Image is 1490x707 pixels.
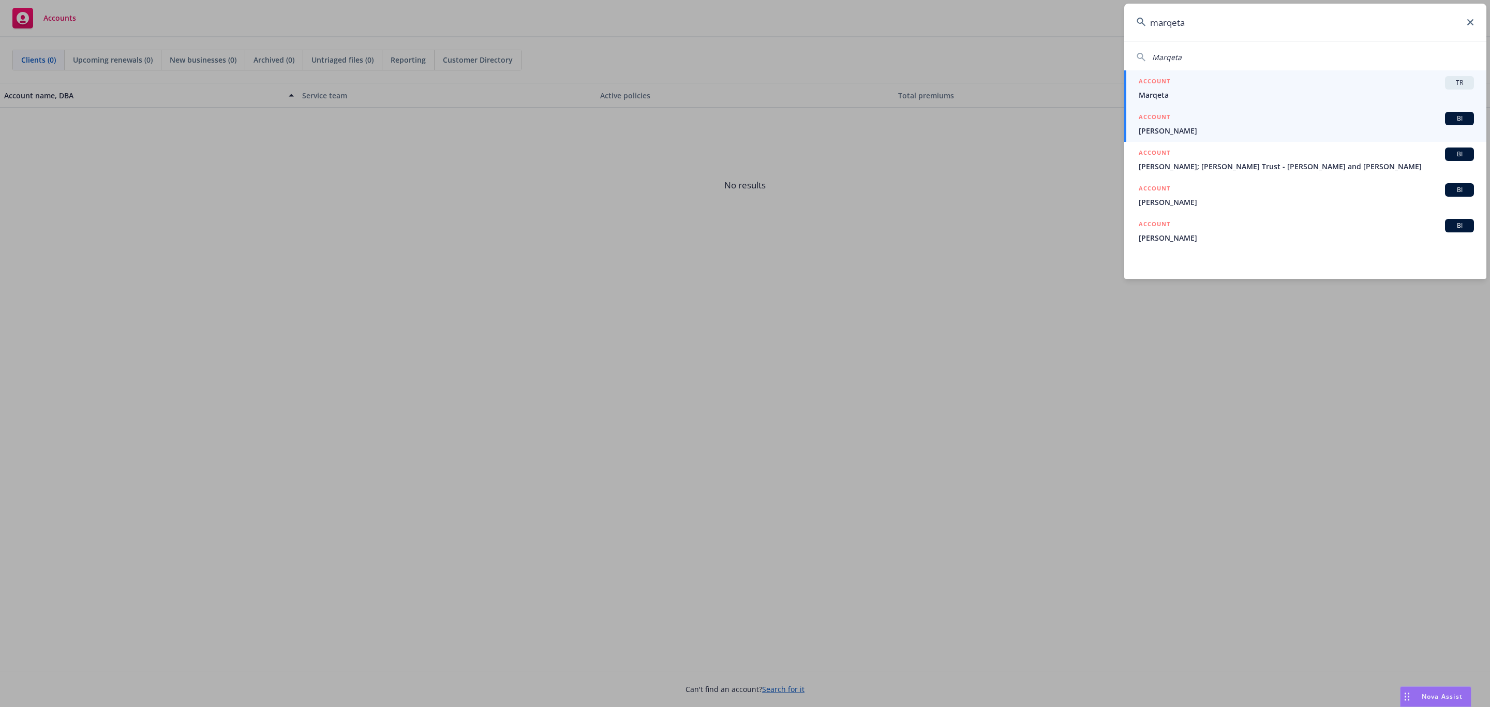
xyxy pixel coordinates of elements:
span: [PERSON_NAME] [1139,125,1474,136]
span: BI [1449,221,1470,230]
h5: ACCOUNT [1139,148,1170,160]
span: [PERSON_NAME] [1139,232,1474,243]
span: Nova Assist [1422,692,1463,701]
h5: ACCOUNT [1139,183,1170,196]
span: BI [1449,150,1470,159]
h5: ACCOUNT [1139,219,1170,231]
a: ACCOUNTTRMarqeta [1124,70,1486,106]
a: ACCOUNTBI[PERSON_NAME]; [PERSON_NAME] Trust - [PERSON_NAME] and [PERSON_NAME] [1124,142,1486,178]
div: Drag to move [1400,687,1413,706]
span: [PERSON_NAME] [1139,197,1474,208]
a: ACCOUNTBI[PERSON_NAME] [1124,106,1486,142]
a: ACCOUNTBI[PERSON_NAME] [1124,213,1486,249]
span: BI [1449,114,1470,123]
span: Marqeta [1139,90,1474,100]
span: [PERSON_NAME]; [PERSON_NAME] Trust - [PERSON_NAME] and [PERSON_NAME] [1139,161,1474,172]
h5: ACCOUNT [1139,76,1170,89]
button: Nova Assist [1400,686,1471,707]
a: ACCOUNTBI[PERSON_NAME] [1124,178,1486,213]
span: Marqeta [1152,52,1182,62]
input: Search... [1124,4,1486,41]
h5: ACCOUNT [1139,112,1170,124]
span: BI [1449,185,1470,195]
span: TR [1449,78,1470,87]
